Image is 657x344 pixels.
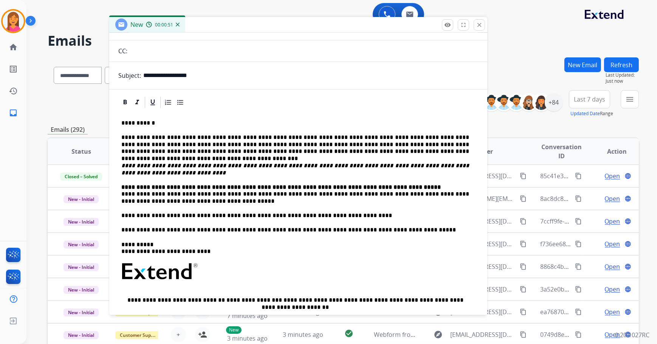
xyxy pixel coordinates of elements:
span: [EMAIL_ADDRESS][DOMAIN_NAME] [450,330,515,339]
span: New - Initial [64,241,99,248]
span: 8868c4be-ea5a-464a-993a-4c539b03f430 [540,262,655,271]
mat-icon: content_copy [520,195,527,202]
mat-icon: list_alt [9,65,18,74]
mat-icon: content_copy [520,263,527,270]
span: New - Initial [64,309,99,316]
span: Range [570,110,613,117]
span: Closed – Solved [60,173,102,180]
span: Open [605,194,620,203]
mat-icon: close [476,22,483,28]
span: ea76870c-5c3c-4f81-8638-1f3024280c13 [540,308,652,316]
mat-icon: content_copy [575,286,582,293]
mat-icon: content_copy [520,241,527,247]
span: f736ee68-f5f9-4979-a065-7b9bbf07bada [540,240,652,248]
span: New - Initial [64,263,99,271]
div: Bold [119,97,131,108]
span: Open [605,217,620,226]
mat-icon: content_copy [520,218,527,225]
p: CC: [118,46,127,56]
mat-icon: language [624,309,631,315]
mat-icon: language [624,263,631,270]
mat-icon: content_copy [575,173,582,179]
mat-icon: inbox [9,108,18,117]
span: New - Initial [64,218,99,226]
button: New Email [564,57,601,72]
mat-icon: content_copy [520,331,527,338]
p: Emails (292) [48,125,88,134]
button: + [171,327,186,342]
button: Refresh [604,57,639,72]
mat-icon: fullscreen [460,22,467,28]
span: 85c41e3c-141a-414c-ba7b-10156631b9f1 [540,172,655,180]
span: New - Initial [64,195,99,203]
span: 3 minutes ago [227,334,268,342]
span: Just now [606,78,639,84]
div: +84 [545,93,563,111]
span: 7 minutes ago [227,312,268,320]
span: New - Initial [64,331,99,339]
span: + [177,330,180,339]
mat-icon: language [624,173,631,179]
mat-icon: person_add [198,330,207,339]
span: Open [605,171,620,180]
span: Status [71,147,91,156]
mat-icon: remove_red_eye [444,22,451,28]
mat-icon: content_copy [575,331,582,338]
mat-icon: content_copy [520,286,527,293]
span: Customer Support [115,331,164,339]
p: 0.20.1027RC [615,330,649,339]
button: Last 7 days [569,90,610,108]
span: 7ccff9fe-e0ff-4cf7-bb90-61f826073731 [540,217,646,225]
mat-icon: content_copy [575,241,582,247]
mat-icon: home [9,43,18,52]
th: Action [583,138,639,165]
mat-icon: language [624,218,631,225]
div: Bullet List [175,97,186,108]
mat-icon: menu [625,95,634,104]
div: Underline [147,97,158,108]
span: Open [605,330,620,339]
span: New - Initial [64,286,99,294]
mat-icon: content_copy [575,263,582,270]
span: Last 7 days [574,98,605,101]
span: 3 minutes ago [283,330,323,339]
span: 3a52e0bf-0f8e-477e-90f3-ea9cc1c91fdb [540,285,651,293]
span: Open [605,262,620,271]
h2: Emails [48,33,639,48]
mat-icon: content_copy [575,309,582,315]
mat-icon: history [9,86,18,96]
mat-icon: language [624,241,631,247]
img: avatar [3,11,24,32]
p: Subject: [118,71,141,80]
mat-icon: language [624,195,631,202]
span: 0749d8e6-d92e-4e6f-87e1-f7b3999d2c4f [540,330,653,339]
div: Italic [132,97,143,108]
mat-icon: content_copy [520,173,527,179]
span: Open [605,285,620,294]
span: New [130,20,143,29]
mat-icon: content_copy [520,309,527,315]
mat-icon: language [624,286,631,293]
span: Last Updated: [606,72,639,78]
span: Webform from [EMAIL_ADDRESS][DOMAIN_NAME] on [DATE] [374,330,545,339]
mat-icon: explore [434,330,443,339]
span: Conversation ID [540,142,583,160]
div: Ordered List [163,97,174,108]
mat-icon: content_copy [575,218,582,225]
span: Open [605,239,620,248]
span: Open [605,307,620,316]
button: Updated Date [570,111,600,117]
mat-icon: content_copy [575,195,582,202]
p: New [226,326,242,334]
span: 00:00:51 [155,22,173,28]
mat-icon: check_circle [344,329,353,338]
